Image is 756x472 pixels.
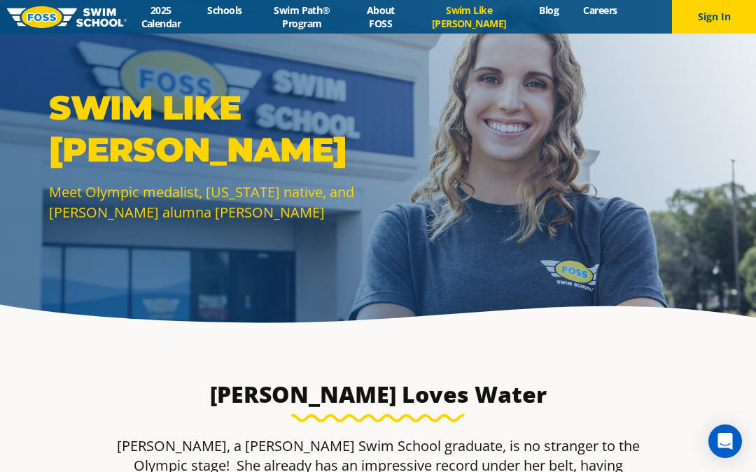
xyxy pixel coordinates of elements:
[49,182,371,222] p: Meet Olympic medalist, [US_STATE] native, and [PERSON_NAME] alumna [PERSON_NAME]
[571,3,629,17] a: Careers
[127,3,195,30] a: 2025 Calendar
[527,3,571,17] a: Blog
[254,3,350,30] a: Swim Path® Program
[195,3,254,17] a: Schools
[7,6,127,28] img: FOSS Swim School Logo
[49,87,371,171] p: SWIM LIKE [PERSON_NAME]
[188,380,568,408] h3: [PERSON_NAME] Loves Water
[411,3,527,30] a: Swim Like [PERSON_NAME]
[708,424,742,458] div: Open Intercom Messenger
[350,3,411,30] a: About FOSS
